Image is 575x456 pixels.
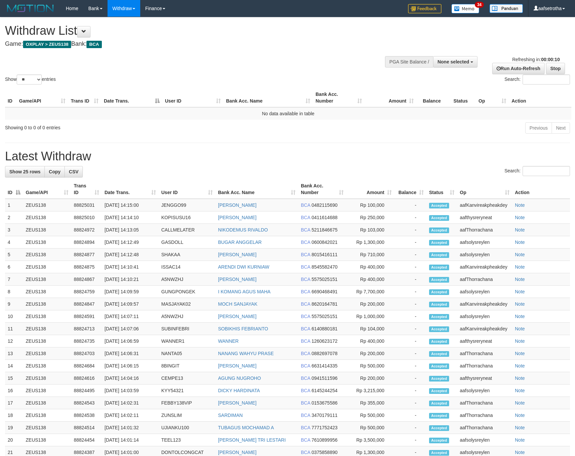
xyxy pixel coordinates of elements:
span: Show 25 rows [9,169,40,174]
span: BCA [301,289,310,294]
h1: Latest Withdraw [5,150,570,163]
span: BCA [301,388,310,393]
td: Rp 500,000 [346,409,394,422]
td: 9 [5,298,23,310]
td: 3 [5,224,23,236]
td: CALLMELATER [159,224,215,236]
th: Bank Acc. Name: activate to sort column ascending [215,180,298,199]
span: OXPLAY > ZEUS138 [23,41,71,48]
td: Rp 104,000 [346,323,394,335]
h4: Game: Bank: [5,41,377,47]
td: - [394,261,426,273]
span: Copy 6631414335 to clipboard [312,363,338,368]
td: 14 [5,360,23,372]
span: Copy 5575025151 to clipboard [312,277,338,282]
a: Note [515,437,525,443]
span: BCA [301,400,310,406]
a: Note [515,450,525,455]
span: None selected [437,59,469,64]
th: Date Trans.: activate to sort column descending [101,88,162,107]
span: Accepted [429,265,449,270]
td: ZEUS138 [23,199,71,211]
td: - [394,323,426,335]
a: [PERSON_NAME] [218,400,256,406]
th: Balance: activate to sort column ascending [394,180,426,199]
td: A5NWZHJ [159,273,215,286]
span: Accepted [429,203,449,208]
td: [DATE] 14:07:11 [102,310,159,323]
td: 17 [5,397,23,409]
td: 88824875 [71,261,102,273]
span: Copy 8545582470 to clipboard [312,264,338,270]
a: Note [515,400,525,406]
span: BCA [301,413,310,418]
a: [PERSON_NAME] [218,314,256,319]
span: BCA [301,375,310,381]
th: Action [512,180,570,199]
td: ZUNSLIM [159,409,215,422]
td: 88824877 [71,249,102,261]
span: Accepted [429,339,449,344]
td: FEBBY138VIP [159,397,215,409]
td: GUNGPONGEK [159,286,215,298]
td: GASDOLL [159,236,215,249]
td: 16 [5,385,23,397]
td: Rp 200,000 [346,298,394,310]
td: 18 [5,409,23,422]
td: aafsolysreylen [457,310,512,323]
a: Note [515,264,525,270]
a: [PERSON_NAME] [218,202,256,208]
td: 88824538 [71,409,102,422]
td: 88824543 [71,397,102,409]
td: [DATE] 14:09:57 [102,298,159,310]
td: ZEUS138 [23,211,71,224]
a: Note [515,326,525,331]
td: 88824514 [71,422,102,434]
td: - [394,385,426,397]
td: A5NWZHJ [159,310,215,323]
a: Note [515,375,525,381]
a: Note [515,227,525,233]
span: CSV [69,169,78,174]
td: Rp 3,215,000 [346,385,394,397]
td: ZEUS138 [23,323,71,335]
td: ZEUS138 [23,310,71,323]
span: BCA [301,215,310,220]
th: Trans ID: activate to sort column ascending [68,88,101,107]
td: [DATE] 14:12:48 [102,249,159,261]
a: NIKODEMUS RIVALDO [218,227,268,233]
th: Amount: activate to sort column ascending [346,180,394,199]
input: Search: [523,166,570,176]
span: Copy 6145244254 to clipboard [312,388,338,393]
a: MOCH SANJAYAK [218,301,257,307]
td: [DATE] 14:10:21 [102,273,159,286]
td: aafThorrachana [457,273,512,286]
a: Note [515,289,525,294]
th: Amount: activate to sort column ascending [365,88,416,107]
span: BCA [301,227,310,233]
td: [DATE] 14:09:59 [102,286,159,298]
td: ZEUS138 [23,286,71,298]
td: Rp 500,000 [346,360,394,372]
span: Accepted [429,215,449,221]
th: ID: activate to sort column descending [5,180,23,199]
span: Copy 0600842021 to clipboard [312,240,338,245]
a: Next [552,122,570,134]
span: Accepted [429,388,449,394]
td: Rp 355,000 [346,397,394,409]
a: [PERSON_NAME] [218,277,256,282]
td: ZEUS138 [23,249,71,261]
th: Game/API: activate to sort column ascending [23,180,71,199]
td: ZEUS138 [23,224,71,236]
a: SOBIKHIS FEBRIANTO [218,326,268,331]
th: Game/API: activate to sort column ascending [16,88,68,107]
span: BCA [301,301,310,307]
td: 88825031 [71,199,102,211]
td: - [394,199,426,211]
label: Search: [505,166,570,176]
td: - [394,273,426,286]
span: BCA [301,264,310,270]
a: Previous [525,122,552,134]
a: Note [515,338,525,344]
td: aafThorrachana [457,224,512,236]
